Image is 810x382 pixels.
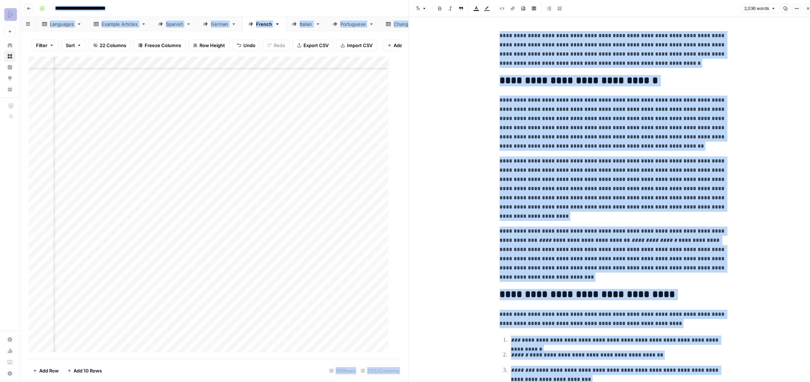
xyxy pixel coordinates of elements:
span: Import CSV [347,42,372,49]
a: Home [4,40,16,51]
button: Import CSV [336,40,377,51]
a: German [197,17,242,31]
div: Spanish [166,21,183,28]
button: Workspace: Preply [4,6,16,23]
span: Redo [274,42,285,49]
a: Browse [4,51,16,62]
a: Settings [4,334,16,345]
a: Your Data [4,84,16,95]
a: Spanish [152,17,197,31]
span: Export CSV [303,42,329,49]
button: Freeze Columns [134,40,186,51]
span: Add Column [394,42,421,49]
span: Filter [36,42,47,49]
div: German [211,21,228,28]
a: Opportunities [4,73,16,84]
button: Add Column [383,40,426,51]
div: Portuguese [340,21,366,28]
a: Languages [36,17,88,31]
button: Undo [232,40,260,51]
div: 21/22 Columns [358,365,402,376]
div: ChangeLog [394,21,419,28]
button: Export CSV [293,40,333,51]
a: Example Articles [88,17,152,31]
span: Undo [243,42,255,49]
div: 105 Rows [326,365,358,376]
img: Preply Logo [4,8,17,21]
div: Languages [50,21,74,28]
a: Insights [4,62,16,73]
button: Filter [31,40,58,51]
span: Add Row [39,367,59,374]
div: Italian [300,21,313,28]
button: 2,036 words [741,4,779,13]
a: ChangeLog [380,17,433,31]
button: Sort [61,40,86,51]
div: French [256,21,272,28]
a: Learning Hub [4,357,16,368]
span: 22 Columns [100,42,126,49]
button: Add 10 Rows [63,365,106,376]
button: Add Row [29,365,63,376]
a: Italian [286,17,326,31]
a: Portuguese [326,17,380,31]
span: Row Height [199,42,225,49]
a: French [242,17,286,31]
span: Add 10 Rows [74,367,102,374]
button: Redo [263,40,290,51]
span: Sort [66,42,75,49]
span: Freeze Columns [145,42,181,49]
button: Help + Support [4,368,16,379]
button: 22 Columns [89,40,131,51]
div: Example Articles [102,21,138,28]
span: 2,036 words [744,5,769,12]
button: Row Height [189,40,230,51]
a: Usage [4,345,16,357]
